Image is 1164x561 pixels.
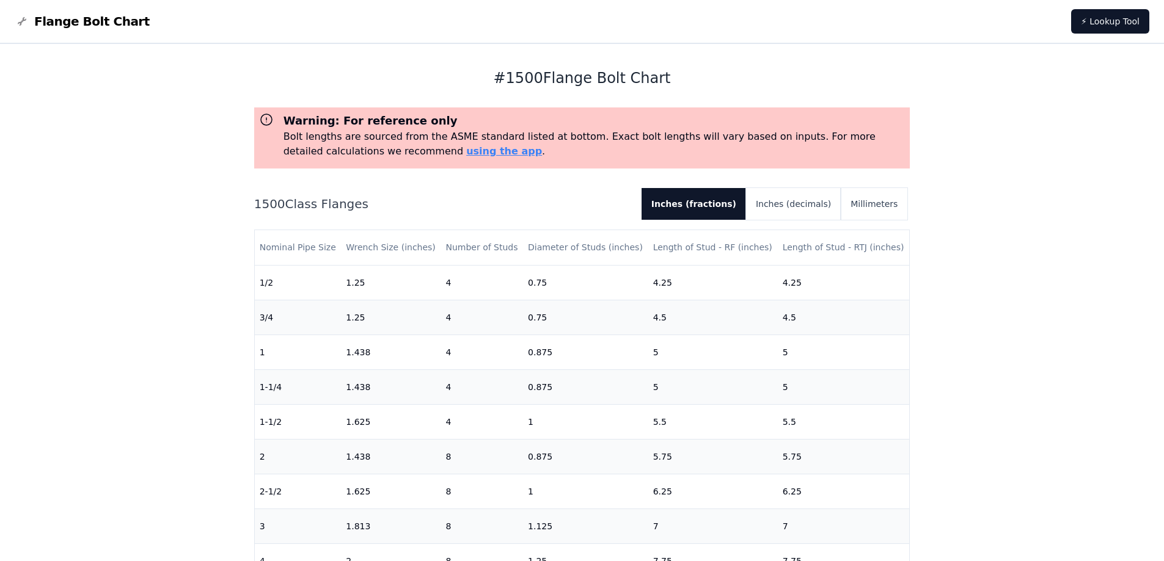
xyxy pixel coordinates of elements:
[648,404,778,439] td: 5.5
[523,404,648,439] td: 1
[648,335,778,369] td: 5
[466,145,542,157] a: using the app
[34,13,150,30] span: Flange Bolt Chart
[255,230,342,265] th: Nominal Pipe Size
[523,439,648,474] td: 0.875
[778,404,910,439] td: 5.5
[255,300,342,335] td: 3/4
[441,230,523,265] th: Number of Studs
[523,300,648,335] td: 0.75
[648,474,778,509] td: 6.25
[778,509,910,543] td: 7
[341,335,441,369] td: 1.438
[441,265,523,300] td: 4
[648,509,778,543] td: 7
[341,509,441,543] td: 1.813
[441,404,523,439] td: 4
[255,404,342,439] td: 1-1/2
[523,509,648,543] td: 1.125
[255,369,342,404] td: 1-1/4
[441,509,523,543] td: 8
[648,230,778,265] th: Length of Stud - RF (inches)
[523,369,648,404] td: 0.875
[778,439,910,474] td: 5.75
[341,265,441,300] td: 1.25
[255,265,342,300] td: 1/2
[523,230,648,265] th: Diameter of Studs (inches)
[341,404,441,439] td: 1.625
[441,474,523,509] td: 8
[341,439,441,474] td: 1.438
[255,439,342,474] td: 2
[284,129,906,159] p: Bolt lengths are sourced from the ASME standard listed at bottom. Exact bolt lengths will vary ba...
[255,509,342,543] td: 3
[341,230,441,265] th: Wrench Size (inches)
[778,300,910,335] td: 4.5
[341,369,441,404] td: 1.438
[778,474,910,509] td: 6.25
[255,335,342,369] td: 1
[255,474,342,509] td: 2-1/2
[523,265,648,300] td: 0.75
[523,474,648,509] td: 1
[648,265,778,300] td: 4.25
[441,300,523,335] td: 4
[648,439,778,474] td: 5.75
[254,68,910,88] h1: # 1500 Flange Bolt Chart
[778,265,910,300] td: 4.25
[341,300,441,335] td: 1.25
[15,14,29,29] img: Flange Bolt Chart Logo
[523,335,648,369] td: 0.875
[441,439,523,474] td: 8
[441,369,523,404] td: 4
[642,188,746,220] button: Inches (fractions)
[441,335,523,369] td: 4
[15,13,150,30] a: Flange Bolt Chart LogoFlange Bolt Chart
[841,188,907,220] button: Millimeters
[746,188,841,220] button: Inches (decimals)
[778,369,910,404] td: 5
[648,300,778,335] td: 4.5
[778,335,910,369] td: 5
[341,474,441,509] td: 1.625
[254,195,632,212] h2: 1500 Class Flanges
[648,369,778,404] td: 5
[1071,9,1149,34] a: ⚡ Lookup Tool
[284,112,906,129] h3: Warning: For reference only
[778,230,910,265] th: Length of Stud - RTJ (inches)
